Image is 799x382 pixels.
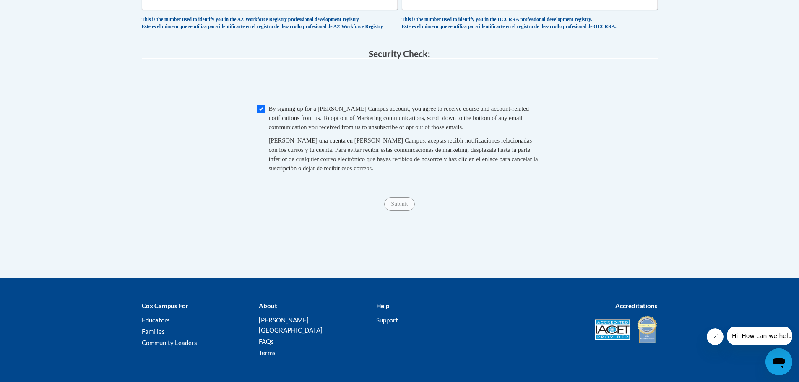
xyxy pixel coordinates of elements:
[765,348,792,375] iframe: Button to launch messaging window
[259,338,274,345] a: FAQs
[5,6,68,13] span: Hi. How can we help?
[142,302,188,309] b: Cox Campus For
[402,16,658,30] div: This is the number used to identify you in the OCCRRA professional development registry. Este es ...
[142,16,398,30] div: This is the number used to identify you in the AZ Workforce Registry professional development reg...
[707,328,724,345] iframe: Close message
[269,137,538,172] span: [PERSON_NAME] una cuenta en [PERSON_NAME] Campus, aceptas recibir notificaciones relacionadas con...
[142,327,165,335] a: Families
[376,302,389,309] b: Help
[259,316,323,334] a: [PERSON_NAME][GEOGRAPHIC_DATA]
[142,339,197,346] a: Community Leaders
[369,48,430,59] span: Security Check:
[259,349,276,356] a: Terms
[336,67,463,100] iframe: To enrich screen reader interactions, please activate Accessibility in Grammarly extension settings
[595,319,630,340] img: Accredited IACET® Provider
[142,316,170,324] a: Educators
[637,315,658,344] img: IDA® Accredited
[376,316,398,324] a: Support
[269,105,529,130] span: By signing up for a [PERSON_NAME] Campus account, you agree to receive course and account-related...
[727,327,792,345] iframe: Message from company
[615,302,658,309] b: Accreditations
[259,302,277,309] b: About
